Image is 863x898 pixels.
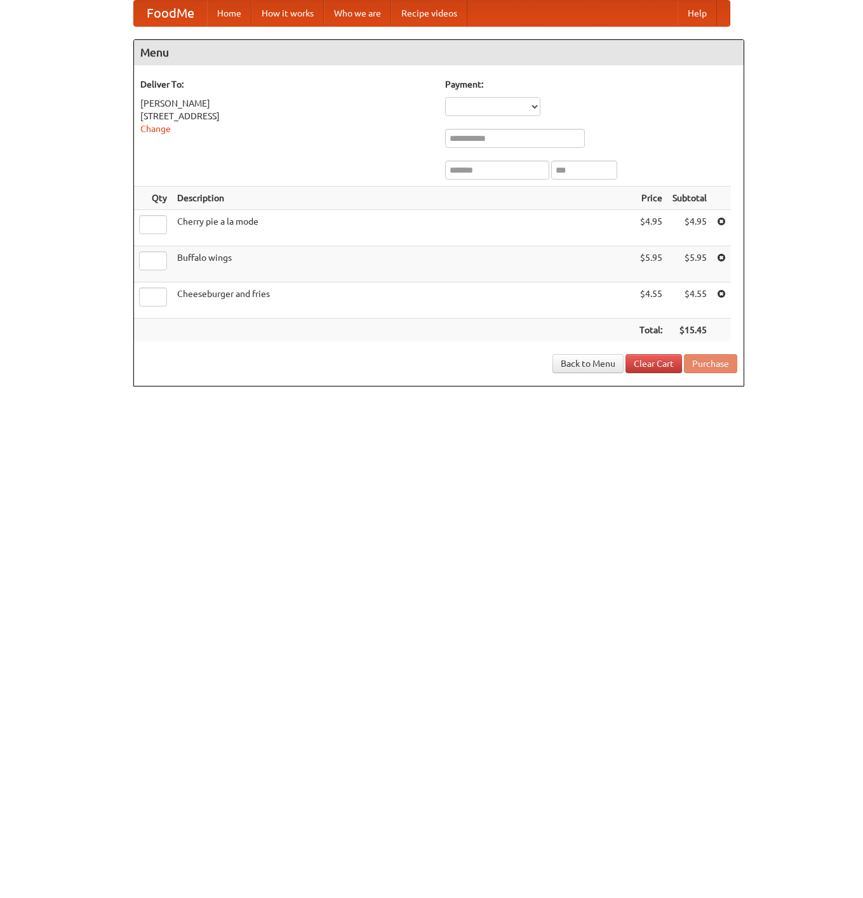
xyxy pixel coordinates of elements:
td: $5.95 [634,246,667,282]
h4: Menu [134,40,744,65]
td: $4.95 [634,210,667,246]
td: Cherry pie a la mode [172,210,634,246]
a: Back to Menu [552,354,624,373]
th: Qty [134,187,172,210]
td: Cheeseburger and fries [172,282,634,319]
a: Clear Cart [626,354,682,373]
a: Help [678,1,717,26]
td: $4.55 [634,282,667,319]
th: Subtotal [667,187,712,210]
h5: Payment: [445,78,737,91]
th: Total: [634,319,667,342]
button: Purchase [684,354,737,373]
td: $4.55 [667,282,712,319]
a: Recipe videos [391,1,467,26]
a: Who we are [324,1,391,26]
a: Change [140,124,171,134]
td: $5.95 [667,246,712,282]
td: Buffalo wings [172,246,634,282]
th: Price [634,187,667,210]
a: Home [207,1,251,26]
a: How it works [251,1,324,26]
th: Description [172,187,634,210]
a: FoodMe [134,1,207,26]
th: $15.45 [667,319,712,342]
h5: Deliver To: [140,78,432,91]
div: [STREET_ADDRESS] [140,110,432,122]
div: [PERSON_NAME] [140,97,432,110]
td: $4.95 [667,210,712,246]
